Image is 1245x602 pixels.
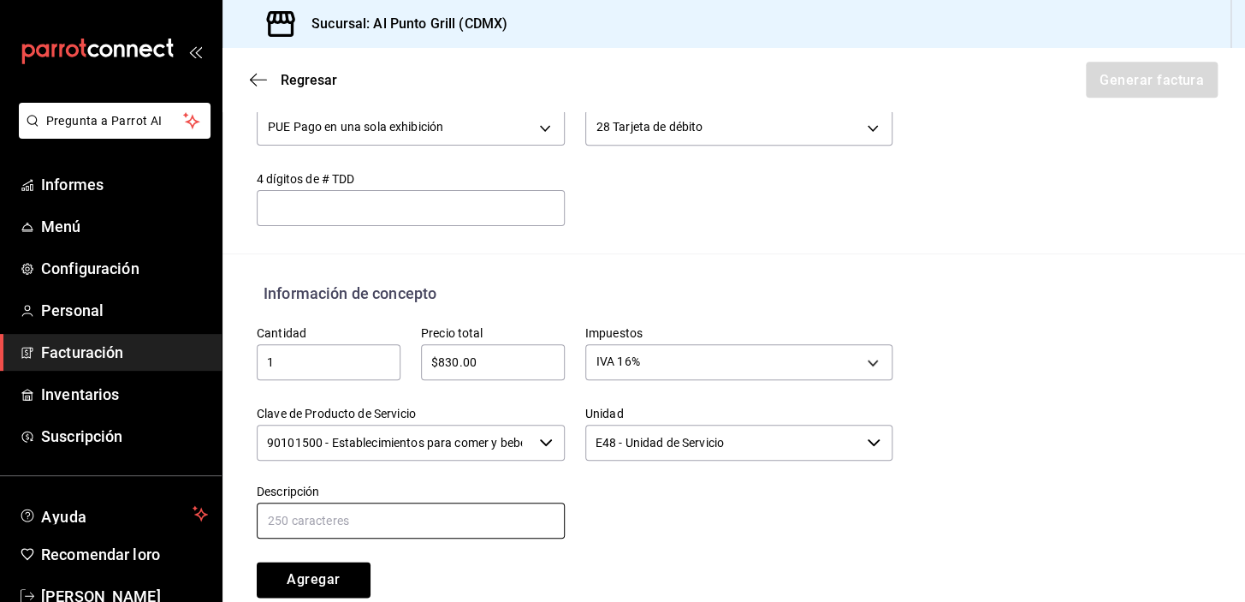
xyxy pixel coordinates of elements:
[41,301,104,319] font: Personal
[257,425,532,461] input: Elige una opción
[250,72,337,88] button: Regresar
[41,259,139,277] font: Configuración
[268,120,290,134] font: PUE
[585,425,861,461] input: Elige una opción
[257,503,565,539] input: 250 caracteres
[421,325,483,339] font: Precio total
[421,352,565,373] input: $0.00
[41,176,104,194] font: Informes
[264,284,436,302] font: Información de concepto
[12,124,210,142] a: Pregunta a Parrot AI
[257,562,371,598] button: Agregar
[41,218,81,235] font: Menú
[257,325,306,339] font: Cantidad
[46,114,163,128] font: Pregunta a Parrot AI
[281,72,337,88] font: Regresar
[41,508,87,526] font: Ayuda
[41,545,160,563] font: Recomendar loro
[596,120,610,134] font: 28
[257,406,416,420] font: Clave de Producto de Servicio
[613,120,703,134] font: Tarjeta de débito
[41,343,123,361] font: Facturación
[19,103,210,139] button: Pregunta a Parrot AI
[41,427,122,445] font: Suscripción
[188,45,202,58] button: abrir_cajón_menú
[41,385,119,403] font: Inventarios
[585,325,643,339] font: Impuestos
[311,15,507,32] font: Sucursal: Al Punto Grill (CDMX)
[596,355,640,368] font: IVA 16%
[293,120,444,134] font: Pago en una sola exhibición
[257,171,354,185] font: 4 dígitos de # TDD
[257,484,319,498] font: Descripción
[287,571,340,587] font: Agregar
[585,406,624,420] font: Unidad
